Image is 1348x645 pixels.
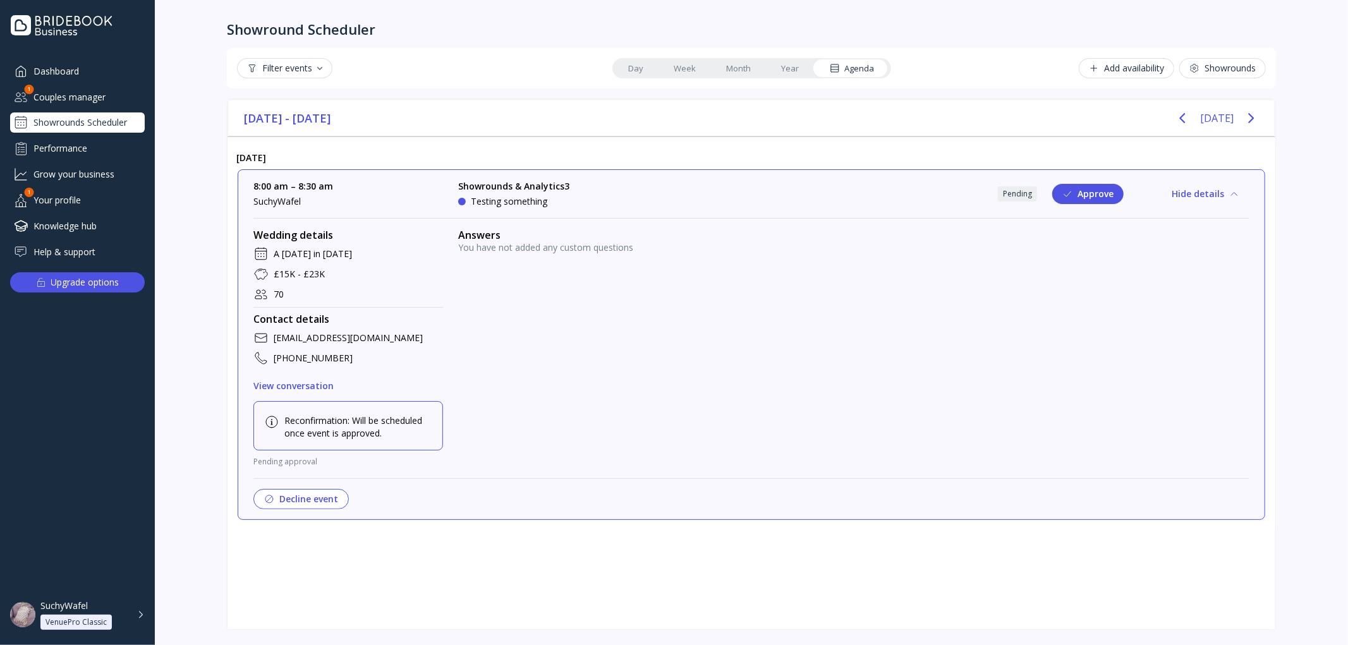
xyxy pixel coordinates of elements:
[274,248,352,260] div: A [DATE] in [DATE]
[25,188,34,197] div: 1
[253,381,334,391] div: View conversation
[25,85,34,94] div: 1
[10,602,35,627] img: dpr=2,fit=cover,g=face,w=48,h=48
[10,190,145,210] div: Your profile
[614,59,659,77] a: Day
[1052,184,1124,204] button: Approve
[1162,184,1249,204] button: Hide details
[51,274,119,291] div: Upgrade options
[40,600,88,612] div: SuchyWafel
[253,313,443,325] div: Contact details
[458,241,1249,254] div: You have not added any custom questions
[471,195,547,208] div: Testing something
[767,59,815,77] a: Year
[1179,58,1266,78] button: Showrounds
[239,109,337,128] button: [DATE] - [DATE]
[1079,58,1174,78] button: Add availability
[10,138,145,159] a: Performance
[1089,63,1164,73] div: Add availability
[253,195,443,208] div: SuchyWafel
[1200,107,1234,130] button: [DATE]
[10,215,145,236] a: Knowledge hub
[227,20,375,38] div: Showround Scheduler
[46,617,107,627] div: VenuePro Classic
[244,109,332,128] span: [DATE] - [DATE]
[10,190,145,210] a: Your profile1
[274,268,325,280] div: £15K - £23K
[10,272,145,292] button: Upgrade options
[253,180,443,193] div: 8:00 am – 8:30 am
[10,87,145,107] div: Couples manager
[228,147,1275,169] div: [DATE]
[10,61,145,81] a: Dashboard
[237,58,332,78] button: Filter events
[10,112,145,133] a: Showrounds Scheduler
[253,455,317,468] div: Pending approval
[10,87,145,107] a: Couples manager1
[1285,584,1348,645] iframe: Chat Widget
[10,164,145,184] a: Grow your business
[1239,105,1264,131] button: Next page
[274,332,423,344] div: [EMAIL_ADDRESS][DOMAIN_NAME]
[712,59,767,77] a: Month
[458,180,569,193] div: Showrounds & Analytics3
[1170,105,1195,131] button: Previous page
[247,63,322,73] div: Filter events
[1003,189,1032,199] div: Pending
[274,352,353,365] div: [PHONE_NUMBER]
[1189,63,1256,73] div: Showrounds
[253,489,349,509] button: Decline event
[458,229,1249,241] div: Answers
[253,376,334,396] button: View conversation
[264,414,432,440] div: Reconfirmation: Will be scheduled once event is approved.
[10,241,145,262] a: Help & support
[253,229,443,241] div: Wedding details
[830,63,875,75] div: Agenda
[274,288,284,301] div: 70
[659,59,712,77] a: Week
